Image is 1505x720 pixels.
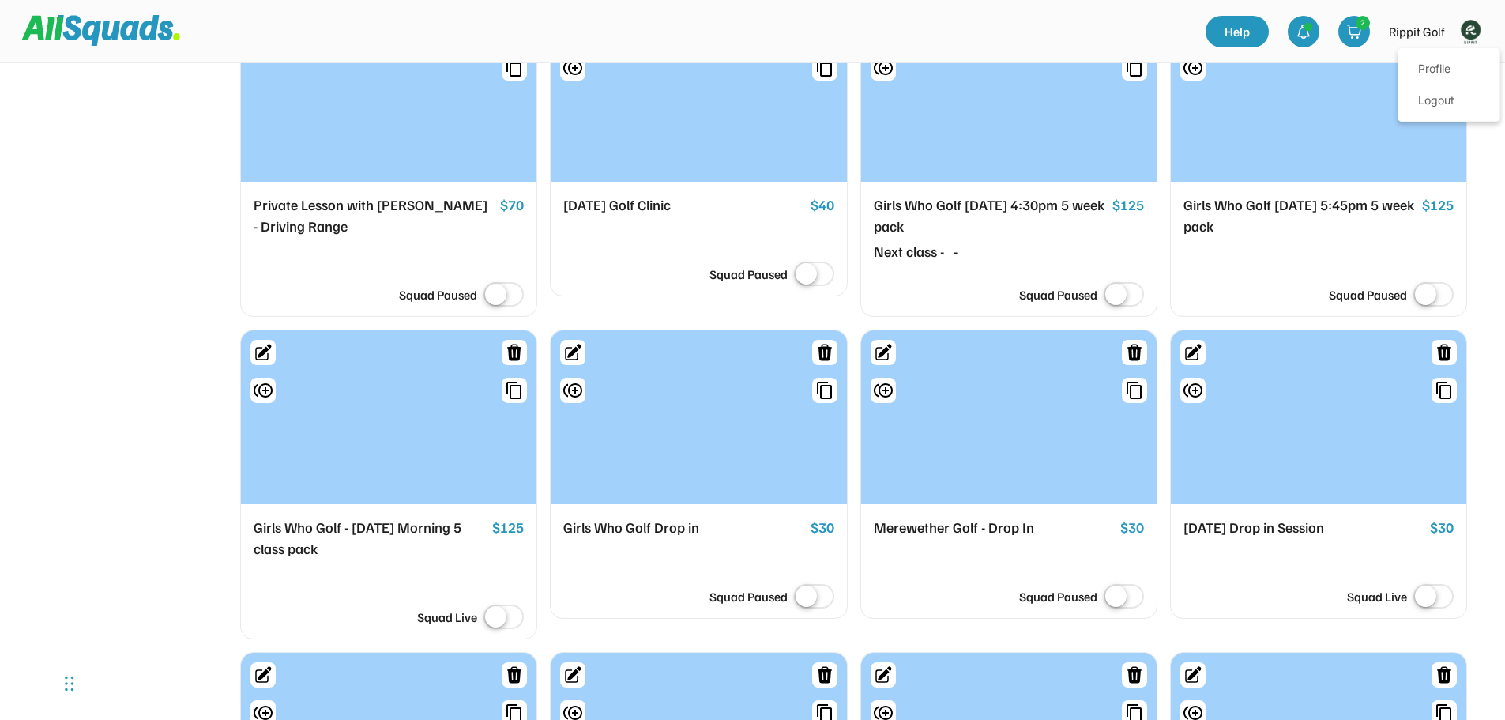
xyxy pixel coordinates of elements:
[254,194,494,237] div: Private Lesson with [PERSON_NAME] - Driving Range
[399,285,477,304] div: Squad Paused
[874,194,1106,237] div: Girls Who Golf [DATE] 4:30pm 5 week pack
[709,587,788,606] div: Squad Paused
[1402,54,1496,85] a: Profile
[1347,587,1407,606] div: Squad Live
[1356,17,1369,28] div: 2
[1019,587,1097,606] div: Squad Paused
[1120,517,1144,539] div: $30
[500,194,524,217] div: $70
[1422,194,1454,217] div: $125
[811,194,834,217] div: $40
[1402,85,1496,117] div: Logout
[254,517,486,560] div: Girls Who Golf - [DATE] Morning 5 class pack
[492,517,524,539] div: $125
[1112,194,1144,217] div: $125
[22,15,180,45] img: Squad%20Logo.svg
[1296,24,1311,40] img: bell-03%20%281%29.svg
[1019,285,1097,304] div: Squad Paused
[563,194,803,217] div: [DATE] Golf Clinic
[709,265,788,284] div: Squad Paused
[1329,285,1407,304] div: Squad Paused
[874,241,1106,263] div: Next class - -
[1454,16,1486,47] img: Rippitlogov2_green.png
[1346,24,1362,40] img: shopping-cart-01%20%281%29.svg
[1430,517,1454,539] div: $30
[417,608,477,627] div: Squad Live
[1206,16,1269,47] a: Help
[1183,517,1424,539] div: [DATE] Drop in Session
[563,517,803,539] div: Girls Who Golf Drop in
[1389,22,1445,41] div: Rippit Golf
[811,517,834,539] div: $30
[1183,194,1416,237] div: Girls Who Golf [DATE] 5:45pm 5 week pack
[874,517,1114,539] div: Merewether Golf - Drop In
